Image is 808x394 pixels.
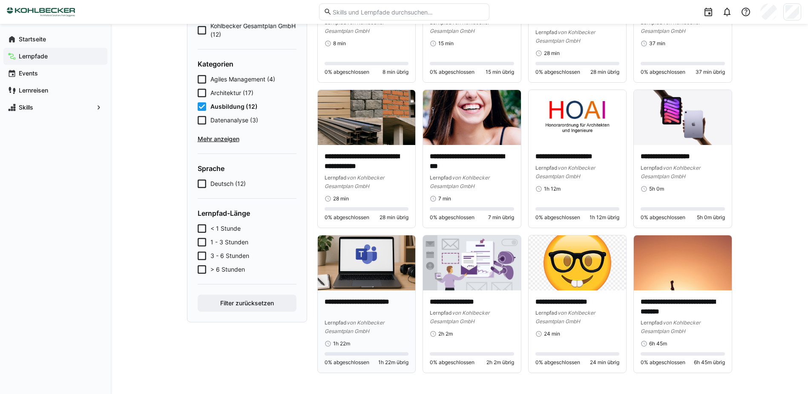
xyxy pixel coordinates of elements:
[423,235,521,290] img: image
[325,19,384,34] span: von Kohlbecker Gesamtplan GmbH
[641,165,700,180] span: von Kohlbecker Gesamtplan GmbH
[325,319,347,326] span: Lernpfad
[210,102,258,111] span: Ausbildung (12)
[333,40,346,47] span: 8 min
[332,8,484,16] input: Skills und Lernpfade durchsuchen…
[641,319,700,334] span: von Kohlbecker Gesamtplan GmbH
[210,75,275,84] span: Agiles Management (4)
[649,40,665,47] span: 37 min
[210,265,245,274] span: > 6 Stunden
[318,90,416,145] img: image
[333,340,350,347] span: 1h 22m
[486,69,514,75] span: 15 min übrig
[325,174,347,181] span: Lernpfad
[210,238,248,246] span: 1 - 3 Stunden
[430,310,489,324] span: von Kohlbecker Gesamtplan GmbH
[198,164,296,173] h4: Sprache
[438,330,453,337] span: 2h 2m
[210,116,258,125] span: Datenanalyse (3)
[535,165,558,171] span: Lernpfad
[210,180,246,188] span: Deutsch (12)
[641,359,685,366] span: 0% abgeschlossen
[198,135,296,143] span: Mehr anzeigen
[382,69,408,75] span: 8 min übrig
[641,69,685,75] span: 0% abgeschlossen
[380,214,408,221] span: 28 min übrig
[641,319,663,326] span: Lernpfad
[430,359,474,366] span: 0% abgeschlossen
[529,235,627,290] img: image
[198,60,296,68] h4: Kategorien
[488,214,514,221] span: 7 min übrig
[697,214,725,221] span: 5h 0m übrig
[333,195,349,202] span: 28 min
[378,359,408,366] span: 1h 22m übrig
[535,69,580,75] span: 0% abgeschlossen
[589,214,619,221] span: 1h 12m übrig
[544,50,560,57] span: 28 min
[318,235,416,290] img: image
[210,22,296,39] span: Kohlbecker Gesamtplan GmbH (12)
[590,359,619,366] span: 24 min übrig
[535,359,580,366] span: 0% abgeschlossen
[198,209,296,217] h4: Lernpfad-Länge
[210,89,253,97] span: Architektur (17)
[430,19,452,26] span: Lernpfad
[325,359,369,366] span: 0% abgeschlossen
[210,224,241,233] span: < 1 Stunde
[535,310,558,316] span: Lernpfad
[430,310,452,316] span: Lernpfad
[219,299,275,307] span: Filter zurücksetzen
[694,359,725,366] span: 6h 45m übrig
[634,90,732,145] img: image
[590,69,619,75] span: 28 min übrig
[438,40,454,47] span: 15 min
[198,295,296,312] button: Filter zurücksetzen
[325,19,347,26] span: Lernpfad
[325,174,384,189] span: von Kohlbecker Gesamtplan GmbH
[641,214,685,221] span: 0% abgeschlossen
[535,165,595,180] span: von Kohlbecker Gesamtplan GmbH
[641,19,663,26] span: Lernpfad
[641,19,700,34] span: von Kohlbecker Gesamtplan GmbH
[535,310,595,324] span: von Kohlbecker Gesamtplan GmbH
[325,214,369,221] span: 0% abgeschlossen
[544,185,561,192] span: 1h 12m
[535,29,595,44] span: von Kohlbecker Gesamtplan GmbH
[649,340,667,347] span: 6h 45m
[430,174,452,181] span: Lernpfad
[438,195,451,202] span: 7 min
[634,235,732,290] img: image
[430,174,489,189] span: von Kohlbecker Gesamtplan GmbH
[325,319,384,334] span: von Kohlbecker Gesamtplan GmbH
[535,214,580,221] span: 0% abgeschlossen
[529,90,627,145] img: image
[430,19,489,34] span: von Kohlbecker Gesamtplan GmbH
[535,29,558,35] span: Lernpfad
[696,69,725,75] span: 37 min übrig
[430,214,474,221] span: 0% abgeschlossen
[641,165,663,171] span: Lernpfad
[325,69,369,75] span: 0% abgeschlossen
[423,90,521,145] img: image
[544,330,560,337] span: 24 min
[649,185,664,192] span: 5h 0m
[430,69,474,75] span: 0% abgeschlossen
[210,252,249,260] span: 3 - 6 Stunden
[486,359,514,366] span: 2h 2m übrig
